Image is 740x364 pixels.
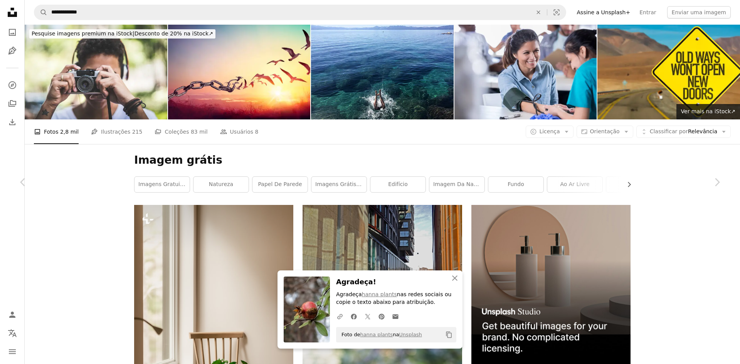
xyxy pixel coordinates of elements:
a: Compartilhar no Pinterest [375,309,388,324]
a: ao ar livre [547,177,602,192]
button: Pesquise na Unsplash [34,5,47,20]
a: Compartilhar no Twitter [361,309,375,324]
a: imagem da natureza [429,177,484,192]
span: Foto de na [338,329,422,341]
button: Enviar uma imagem [667,6,731,18]
a: Entrar [635,6,661,18]
h1: Imagem grátis [134,153,631,167]
button: Copiar para a área de transferência [442,328,456,341]
span: Licença [539,128,560,134]
a: hanna plants [360,332,393,337]
a: Usuários 8 [220,119,259,144]
span: Classificar por [650,128,688,134]
img: Enfermeira voluntária verifica a pressão sanguínea do paciente [454,25,597,119]
a: Coleções [5,96,20,111]
img: file-1715714113747-b8b0561c490eimage [471,205,631,364]
span: 215 [132,127,143,136]
a: Ilustrações 215 [91,119,142,144]
button: Licença [526,126,573,138]
a: Ilustrações [5,43,20,59]
img: Mulher fotografando com câmera Retro [25,25,167,119]
a: Próximo [694,145,740,219]
img: Alguém pulando no Lago Tahoe [311,25,454,119]
a: Entrar / Cadastrar-se [5,307,20,322]
span: Orientação [590,128,620,134]
h3: Agradeça! [336,277,456,288]
a: fundo [488,177,543,192]
a: Compartilhar no Facebook [347,309,361,324]
a: Assine a Unsplash+ [572,6,635,18]
a: edifício [370,177,425,192]
a: Histórico de downloads [5,114,20,130]
a: Explorar [5,77,20,93]
a: Coleções 83 mil [155,119,207,144]
button: Idioma [5,325,20,341]
a: edifício de concreto marrom e branco [303,261,462,268]
span: 83 mil [191,127,208,136]
p: Agradeça nas redes sociais ou copie o texto abaixo para atribuição. [336,291,456,306]
span: 8 [255,127,259,136]
a: Fotos [5,25,20,40]
a: Compartilhar por e-mail [388,309,402,324]
a: Ver mais na iStock↗ [676,104,740,119]
a: Imagens grátis para usar [311,177,367,192]
a: papel de parede [252,177,308,192]
a: uma cadeira com um vaso de planta sentado em cima dela [134,321,293,328]
form: Pesquise conteúdo visual em todo o site [34,5,566,20]
a: hanna plants [362,291,397,297]
span: Pesquise imagens premium na iStock | [32,30,135,37]
img: edifício de concreto marrom e branco [303,205,462,324]
span: Desconto de 20% na iStock ↗ [32,30,213,37]
button: Orientação [577,126,633,138]
span: Relevância [650,128,717,136]
button: Menu [5,344,20,359]
a: imagens gratuitas [135,177,190,192]
button: Classificar porRelevância [636,126,731,138]
button: rolar lista para a direita [622,177,631,192]
span: Ver mais na iStock ↗ [681,108,735,114]
img: Velhos hábitos não abram novas portas [597,25,740,119]
img: Liberdade - Cadeias que Se Transformam em Pássaros - Conceito de Carga [168,25,311,119]
a: natureza [193,177,249,192]
a: Pesquise imagens premium na iStock|Desconto de 20% na iStock↗ [25,25,220,43]
a: planta [606,177,661,192]
button: Pesquisa visual [547,5,566,20]
button: Limpar [530,5,547,20]
a: Unsplash [399,332,422,337]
